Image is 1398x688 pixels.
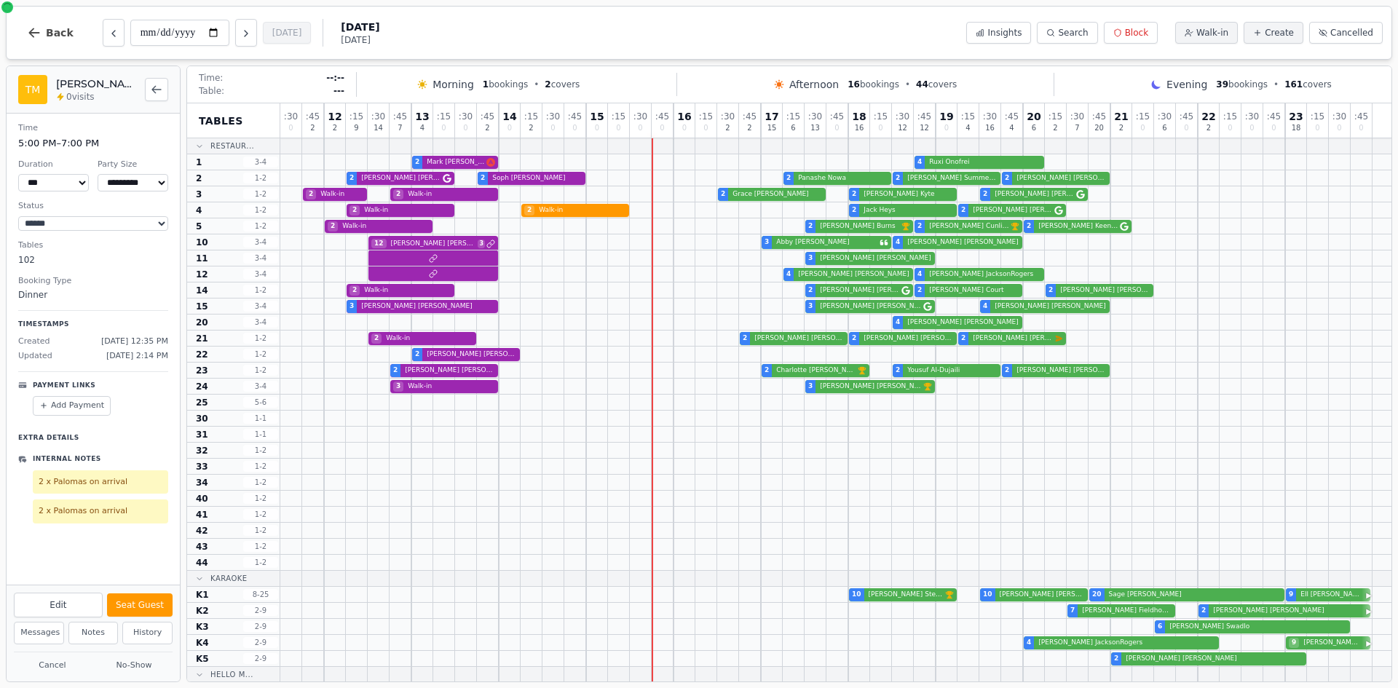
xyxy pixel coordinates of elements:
button: Back to bookings list [145,78,168,101]
span: [PERSON_NAME] [PERSON_NAME] [817,301,922,312]
span: 2 [524,205,534,216]
span: 5 [196,221,202,232]
span: covers [1284,79,1332,90]
span: Walk-in [361,285,451,296]
dd: 102 [18,253,168,266]
span: [PERSON_NAME] [PERSON_NAME] [402,365,495,376]
span: 2 [349,205,360,216]
span: Evening [1166,77,1207,92]
span: [DATE] [341,34,379,46]
span: 2 [896,173,900,183]
span: • [1273,79,1279,90]
span: 0 [1315,124,1319,132]
span: 2 [1048,285,1053,296]
span: [PERSON_NAME] Court [926,285,1019,296]
span: Walk-in [383,333,473,344]
span: 2 [415,157,419,167]
span: 12 [371,239,387,249]
span: covers [916,79,957,90]
span: 10 [196,237,208,248]
span: : 15 [961,112,975,121]
dd: 5:00 PM – 7:00 PM [18,136,168,151]
span: 1 - 2 [243,285,278,296]
span: 0 [572,124,577,132]
button: Previous day [103,19,125,47]
span: : 45 [1180,112,1193,121]
h2: [PERSON_NAME] Malkin [56,76,136,91]
span: 3 - 4 [243,317,278,328]
span: 0 [682,124,687,132]
span: : 45 [1267,112,1281,121]
span: 14 [502,111,516,122]
span: 22 [196,349,208,360]
svg: Allergens: Milk [486,158,495,167]
span: 7 [398,124,402,132]
span: 15 [767,124,777,132]
span: 2 [333,124,337,132]
span: : 45 [743,112,757,121]
span: 0 [660,124,664,132]
span: 24 [196,381,208,392]
span: 2 [1005,173,1009,183]
span: 4 [786,269,791,280]
span: 7 [1075,124,1079,132]
svg: Google booking [923,302,932,311]
span: 16 [848,79,860,90]
span: : 15 [349,112,363,121]
p: Payment Links [33,381,95,391]
span: 22 [1201,111,1215,122]
span: Updated [18,350,52,363]
span: 1 - 2 [243,173,278,183]
span: 14 [196,285,208,296]
span: : 45 [568,112,582,121]
span: 1 - 2 [243,205,278,216]
span: [PERSON_NAME] [PERSON_NAME] [751,333,845,344]
span: 6 [1162,124,1166,132]
span: : 45 [830,112,844,121]
span: [DATE] 12:35 PM [101,336,168,348]
span: 0 [878,124,882,132]
span: Tables [199,114,243,128]
span: 0 visits [66,91,95,103]
span: 2 [196,173,202,184]
button: Add Payment [33,396,111,416]
span: bookings [483,79,528,90]
span: [PERSON_NAME] [PERSON_NAME] [358,173,441,183]
span: : 15 [786,112,800,121]
span: 6 [1032,124,1036,132]
span: [PERSON_NAME] Summerfield [904,173,998,183]
span: Yousuf Al-Dujaili [904,365,998,376]
span: 15 [590,111,604,122]
span: 3 [808,381,813,392]
span: 9 [354,124,358,132]
span: Created [18,336,50,348]
svg: Google booking [1054,206,1063,215]
span: 2 [917,221,922,232]
span: : 30 [808,112,822,121]
svg: Google booking [1120,222,1129,231]
span: [PERSON_NAME] [PERSON_NAME] [970,205,1053,216]
span: Morning [433,77,474,92]
button: Seat Guest [107,593,173,617]
span: 18 [1292,124,1301,132]
span: Mark [PERSON_NAME] [424,157,485,167]
span: [PERSON_NAME] Burns [817,221,900,232]
span: [DATE] [341,20,379,34]
button: Edit [14,593,103,617]
span: [PERSON_NAME] [PERSON_NAME] [817,253,932,264]
span: bookings [1216,79,1268,90]
span: Walk-in [405,189,495,199]
button: Cancel [14,657,91,675]
span: 2 [808,285,813,296]
span: 161 [1284,79,1303,90]
span: Grace [PERSON_NAME] [730,189,823,199]
span: 2 [983,189,987,199]
span: : 45 [393,112,407,121]
button: Notes [68,622,119,644]
span: covers [545,79,580,90]
span: 3 - 4 [243,253,278,264]
span: 14 [374,124,383,132]
span: 2 [852,205,856,216]
span: [PERSON_NAME] [PERSON_NAME] [817,381,922,392]
button: Search [1037,22,1097,44]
